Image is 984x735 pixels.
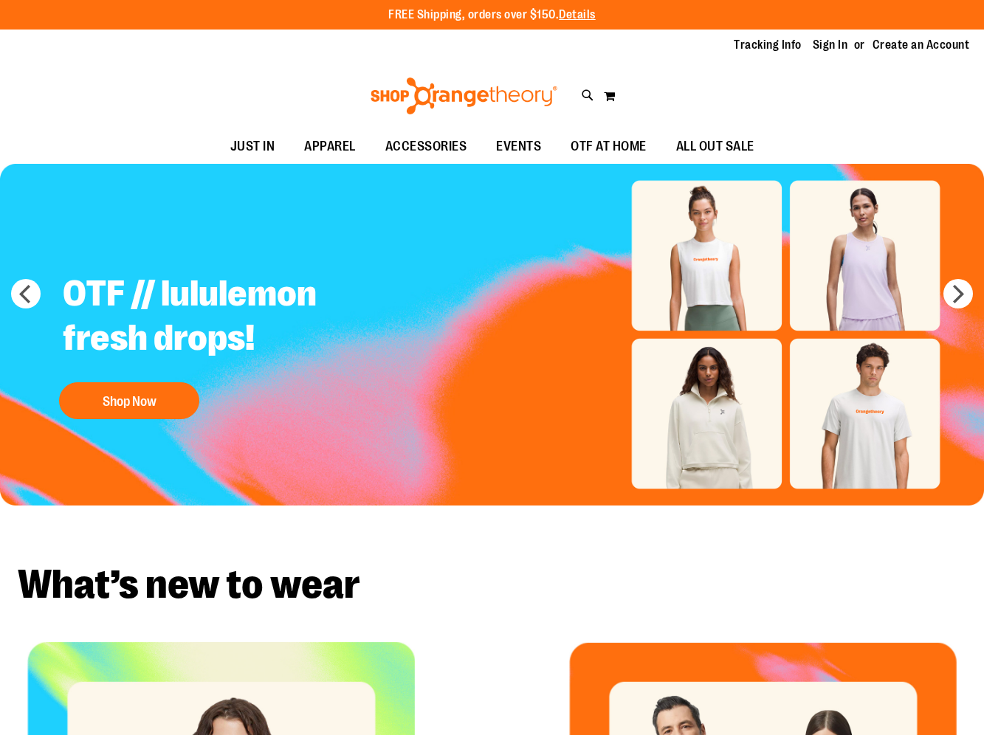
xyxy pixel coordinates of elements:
[52,260,419,427] a: OTF // lululemon fresh drops! Shop Now
[368,77,560,114] img: Shop Orangetheory
[676,130,754,163] span: ALL OUT SALE
[18,565,966,605] h2: What’s new to wear
[734,37,802,53] a: Tracking Info
[385,130,467,163] span: ACCESSORIES
[813,37,848,53] a: Sign In
[873,37,970,53] a: Create an Account
[304,130,356,163] span: APPAREL
[11,279,41,308] button: prev
[943,279,973,308] button: next
[388,7,596,24] p: FREE Shipping, orders over $150.
[230,130,275,163] span: JUST IN
[559,8,596,21] a: Details
[59,382,199,419] button: Shop Now
[571,130,647,163] span: OTF AT HOME
[496,130,541,163] span: EVENTS
[52,260,419,375] h2: OTF // lululemon fresh drops!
